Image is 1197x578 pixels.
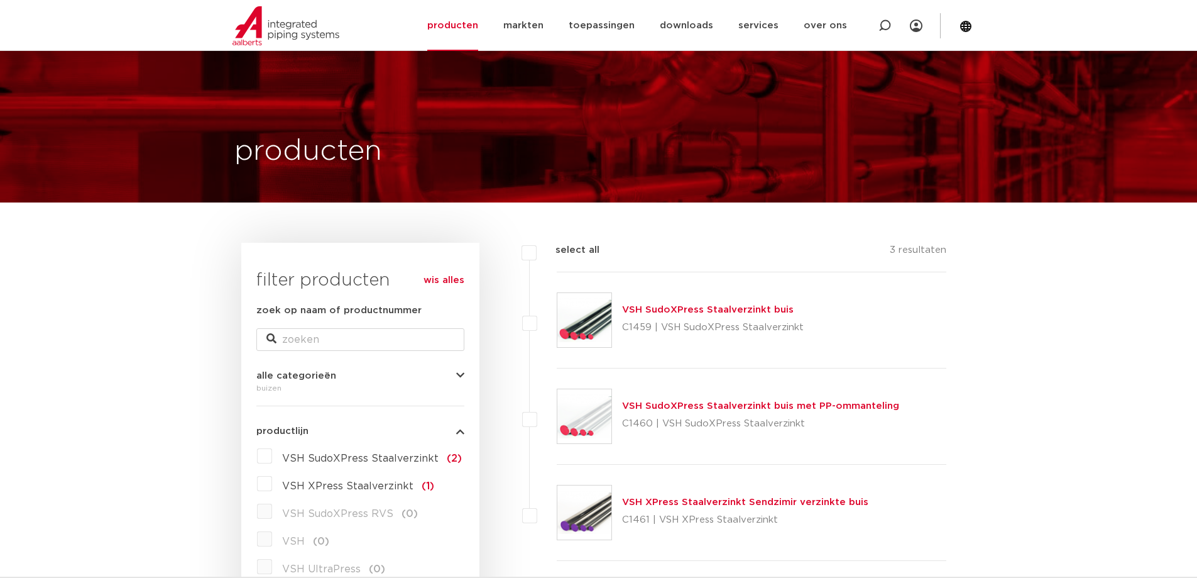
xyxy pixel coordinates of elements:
span: VSH UltraPress [282,564,361,574]
span: VSH SudoXPress RVS [282,509,393,519]
img: Thumbnail for VSH SudoXPress Staalverzinkt buis [557,293,611,347]
a: wis alles [424,273,464,288]
p: 3 resultaten [890,243,946,262]
div: buizen [256,381,464,396]
a: VSH SudoXPress Staalverzinkt buis [622,305,794,314]
span: alle categorieën [256,371,336,381]
span: VSH SudoXPress Staalverzinkt [282,453,439,464]
span: (1) [422,481,434,491]
input: zoeken [256,328,464,351]
p: C1459 | VSH SudoXPress Staalverzinkt [622,318,804,338]
span: (0) [313,536,329,547]
img: Thumbnail for VSH SudoXPress Staalverzinkt buis met PP-ommanteling [557,389,611,443]
span: (0) [369,564,385,574]
button: productlijn [256,426,464,436]
label: select all [537,243,599,258]
span: VSH XPress Staalverzinkt [282,481,413,491]
button: alle categorieën [256,371,464,381]
span: (0) [402,509,418,519]
span: productlijn [256,426,309,436]
p: C1461 | VSH XPress Staalverzinkt [622,510,868,530]
p: C1460 | VSH SudoXPress Staalverzinkt [622,414,899,434]
h3: filter producten [256,268,464,293]
span: VSH [282,536,305,547]
a: VSH SudoXPress Staalverzinkt buis met PP-ommanteling [622,401,899,411]
label: zoek op naam of productnummer [256,303,422,318]
h1: producten [234,131,382,172]
span: (2) [447,453,462,464]
img: Thumbnail for VSH XPress Staalverzinkt Sendzimir verzinkte buis [557,486,611,540]
a: VSH XPress Staalverzinkt Sendzimir verzinkte buis [622,497,868,507]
